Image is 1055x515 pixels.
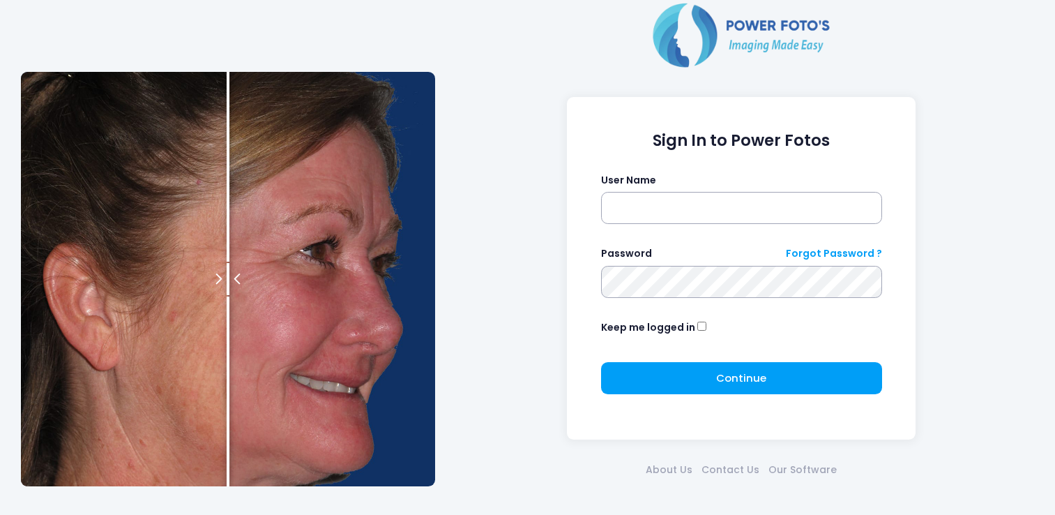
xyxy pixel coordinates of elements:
[601,173,656,188] label: User Name
[642,463,697,477] a: About Us
[601,320,695,335] label: Keep me logged in
[764,463,842,477] a: Our Software
[601,246,652,261] label: Password
[601,131,882,150] h1: Sign In to Power Fotos
[786,246,882,261] a: Forgot Password ?
[716,371,766,385] span: Continue
[697,463,764,477] a: Contact Us
[601,362,882,394] button: Continue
